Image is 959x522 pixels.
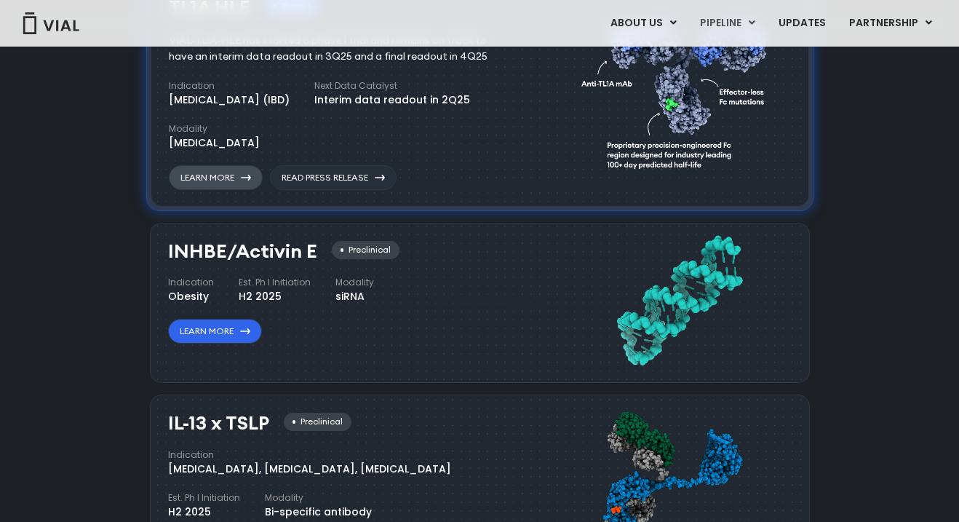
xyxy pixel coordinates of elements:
[332,241,399,259] div: Preclinical
[168,319,262,344] a: Learn More
[688,11,766,36] a: PIPELINEMenu Toggle
[22,12,80,34] img: Vial Logo
[169,135,260,151] div: [MEDICAL_DATA]
[168,462,451,477] div: [MEDICAL_DATA], [MEDICAL_DATA], [MEDICAL_DATA]
[168,491,240,505] h4: Est. Ph I Initiation
[169,79,290,92] h4: Indication
[168,276,214,289] h4: Indication
[169,33,509,65] div: VIAL-TL1A-HLE has started a phase 1 trial and remains on track to have an interim data readout in...
[168,289,214,304] div: Obesity
[314,92,470,108] div: Interim data readout in 2Q25
[314,79,470,92] h4: Next Data Catalyst
[168,413,269,434] h3: IL-13 x TSLP
[270,165,397,190] a: Read Press Release
[265,505,372,520] div: Bi-specific antibody
[168,505,240,520] div: H2 2025
[265,491,372,505] h4: Modality
[599,11,688,36] a: ABOUT USMenu Toggle
[335,276,374,289] h4: Modality
[837,11,944,36] a: PARTNERSHIPMenu Toggle
[284,413,351,431] div: Preclinical
[169,122,260,135] h4: Modality
[335,289,374,304] div: siRNA
[169,165,263,190] a: Learn More
[239,289,311,304] div: H2 2025
[169,92,290,108] div: [MEDICAL_DATA] (IBD)
[168,241,317,262] h3: INHBE/Activin E
[239,276,311,289] h4: Est. Ph I Initiation
[767,11,837,36] a: UPDATES
[168,448,451,462] h4: Indication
